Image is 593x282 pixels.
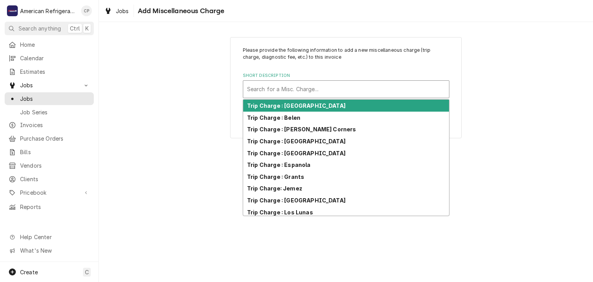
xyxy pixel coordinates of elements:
[116,7,129,15] span: Jobs
[247,138,346,144] strong: Trip Charge : [GEOGRAPHIC_DATA]
[5,186,94,199] a: Go to Pricebook
[20,81,78,89] span: Jobs
[20,161,90,170] span: Vendors
[7,5,18,16] div: A
[5,106,94,119] a: Job Series
[20,175,90,183] span: Clients
[19,24,61,32] span: Search anything
[5,159,94,172] a: Vendors
[243,73,449,79] label: Short Description
[20,269,38,275] span: Create
[20,68,90,76] span: Estimates
[20,148,90,156] span: Bills
[247,150,346,156] strong: Trip Charge : [GEOGRAPHIC_DATA]
[243,73,449,98] div: Short Description
[5,231,94,243] a: Go to Help Center
[5,244,94,257] a: Go to What's New
[5,132,94,145] a: Purchase Orders
[247,102,346,109] strong: Trip Charge : [GEOGRAPHIC_DATA]
[5,65,94,78] a: Estimates
[20,54,90,62] span: Calendar
[5,38,94,51] a: Home
[20,95,90,103] span: Jobs
[7,5,18,16] div: American Refrigeration LLC's Avatar
[243,47,449,61] p: Please provide the following information to add a new miscellaneous charge (trip charge, diagnost...
[20,134,90,143] span: Purchase Orders
[5,173,94,185] a: Clients
[70,24,80,32] span: Ctrl
[85,268,89,276] span: C
[247,126,356,133] strong: Trip Charge : [PERSON_NAME] Corners
[5,52,94,65] a: Calendar
[5,79,94,92] a: Go to Jobs
[85,24,89,32] span: K
[20,7,77,15] div: American Refrigeration LLC
[5,200,94,213] a: Reports
[5,22,94,35] button: Search anythingCtrlK
[247,209,313,216] strong: Trip Charge : Los Lunas
[20,189,78,197] span: Pricebook
[230,37,462,139] div: Line Item Create/Update
[247,114,300,121] strong: Trip Charge : Belen
[247,185,302,192] strong: Trip Charge: Jemez
[5,92,94,105] a: Jobs
[243,47,449,98] div: Line Item Create/Update Form
[101,5,132,17] a: Jobs
[247,161,311,168] strong: Trip Charge : Espanola
[20,233,89,241] span: Help Center
[247,197,346,204] strong: Trip Charge : [GEOGRAPHIC_DATA]
[247,173,304,180] strong: Trip Charge : Grants
[20,121,90,129] span: Invoices
[5,146,94,158] a: Bills
[136,6,225,16] span: Add Miscellaneous Charge
[20,41,90,49] span: Home
[20,246,89,255] span: What's New
[5,119,94,131] a: Invoices
[81,5,92,16] div: CP
[81,5,92,16] div: Cordel Pyle's Avatar
[20,108,90,116] span: Job Series
[20,203,90,211] span: Reports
